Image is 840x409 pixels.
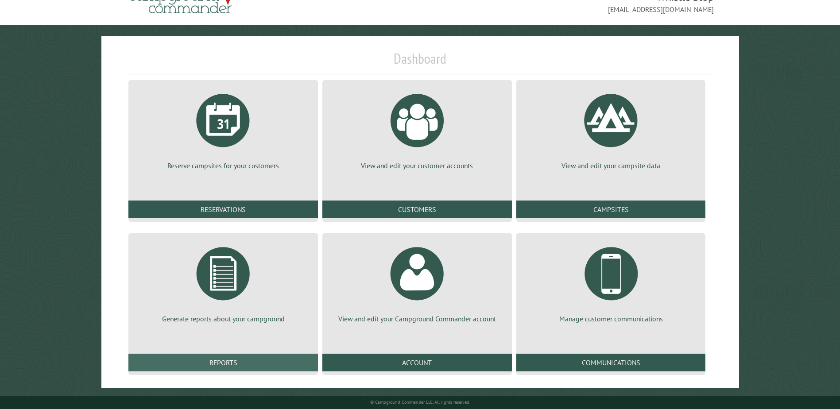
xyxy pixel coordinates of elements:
a: Manage customer communications [527,240,695,324]
a: Reports [128,354,318,371]
p: View and edit your campsite data [527,161,695,170]
a: View and edit your customer accounts [333,87,501,170]
a: Reserve campsites for your customers [139,87,307,170]
a: Reservations [128,201,318,218]
p: Generate reports about your campground [139,314,307,324]
a: View and edit your Campground Commander account [333,240,501,324]
h1: Dashboard [126,50,713,74]
p: Manage customer communications [527,314,695,324]
a: Campsites [516,201,706,218]
p: View and edit your customer accounts [333,161,501,170]
p: View and edit your Campground Commander account [333,314,501,324]
a: Generate reports about your campground [139,240,307,324]
a: Communications [516,354,706,371]
small: © Campground Commander LLC. All rights reserved. [370,399,470,405]
p: Reserve campsites for your customers [139,161,307,170]
a: Account [322,354,512,371]
a: View and edit your campsite data [527,87,695,170]
a: Customers [322,201,512,218]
